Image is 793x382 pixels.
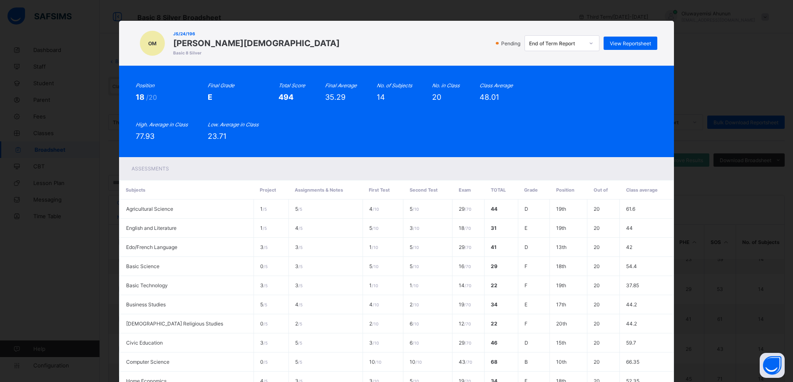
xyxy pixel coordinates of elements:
[260,359,268,365] span: 0
[208,82,234,89] i: Final Grade
[491,340,497,346] span: 46
[459,301,471,308] span: 19
[525,301,527,308] span: E
[375,360,381,365] span: / 10
[413,302,419,307] span: / 10
[298,283,303,288] span: / 5
[126,263,159,269] span: Basic Science
[173,38,340,48] span: [PERSON_NAME][DEMOGRAPHIC_DATA]
[264,245,268,250] span: / 5
[126,244,177,250] span: Edo/French Language
[459,244,471,250] span: 29
[594,263,600,269] span: 20
[594,320,600,327] span: 20
[626,244,632,250] span: 42
[626,187,658,193] span: Class average
[464,264,471,269] span: / 70
[525,359,528,365] span: B
[260,340,268,346] span: 3
[432,93,441,101] span: 20
[146,93,157,101] span: /20
[525,282,527,288] span: F
[464,302,471,307] span: / 70
[260,263,268,269] span: 0
[626,301,637,308] span: 44.2
[465,207,471,212] span: / 70
[594,340,600,346] span: 20
[491,244,497,250] span: 41
[126,206,173,212] span: Agricultural Science
[525,320,527,327] span: F
[369,359,381,365] span: 10
[126,301,166,308] span: Business Studies
[556,263,566,269] span: 18th
[626,263,637,269] span: 54.4
[556,225,566,231] span: 19th
[556,244,567,250] span: 13th
[264,264,268,269] span: / 5
[136,93,146,101] span: 18
[372,245,378,250] span: / 10
[260,282,268,288] span: 3
[556,359,567,365] span: 10th
[480,82,513,89] i: Class Average
[298,207,302,212] span: / 5
[491,320,497,327] span: 22
[126,320,223,327] span: [DEMOGRAPHIC_DATA] Religious Studies
[369,187,390,193] span: First Test
[412,283,418,288] span: / 10
[173,31,340,36] span: JS/24/196
[491,263,497,269] span: 29
[298,264,303,269] span: / 5
[369,225,378,231] span: 5
[529,40,584,47] div: End of Term Report
[295,206,302,212] span: 5
[263,302,267,307] span: / 5
[136,82,154,89] i: Position
[263,207,267,212] span: / 5
[610,40,651,47] span: View Reportsheet
[373,340,379,345] span: / 10
[465,245,471,250] span: / 70
[413,207,419,212] span: / 10
[410,206,419,212] span: 5
[260,320,268,327] span: 0
[525,244,528,250] span: D
[413,340,419,345] span: / 10
[295,282,303,288] span: 3
[556,282,566,288] span: 19th
[372,264,378,269] span: / 10
[626,206,635,212] span: 61.6
[372,283,378,288] span: / 10
[377,82,412,89] i: No. of Subjects
[295,301,303,308] span: 4
[173,50,340,55] span: Basic 8 Silver
[410,282,418,288] span: 1
[626,359,639,365] span: 66.35
[413,321,419,326] span: / 10
[525,263,527,269] span: F
[260,301,267,308] span: 5
[459,225,471,231] span: 18
[760,353,785,378] button: Open asap
[325,93,346,101] span: 35.29
[410,244,419,250] span: 5
[465,340,471,345] span: / 70
[208,121,259,128] i: Low. Average in Class
[594,301,600,308] span: 20
[298,226,303,231] span: / 5
[369,263,378,269] span: 5
[298,245,303,250] span: / 5
[459,359,472,365] span: 43
[525,340,528,346] span: D
[491,282,497,288] span: 22
[148,40,157,47] span: OM
[594,187,608,193] span: Out of
[410,320,419,327] span: 6
[260,206,267,212] span: 1
[126,359,169,365] span: Computer Science
[264,321,268,326] span: / 5
[459,340,471,346] span: 29
[126,225,176,231] span: English and Literature
[369,244,378,250] span: 1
